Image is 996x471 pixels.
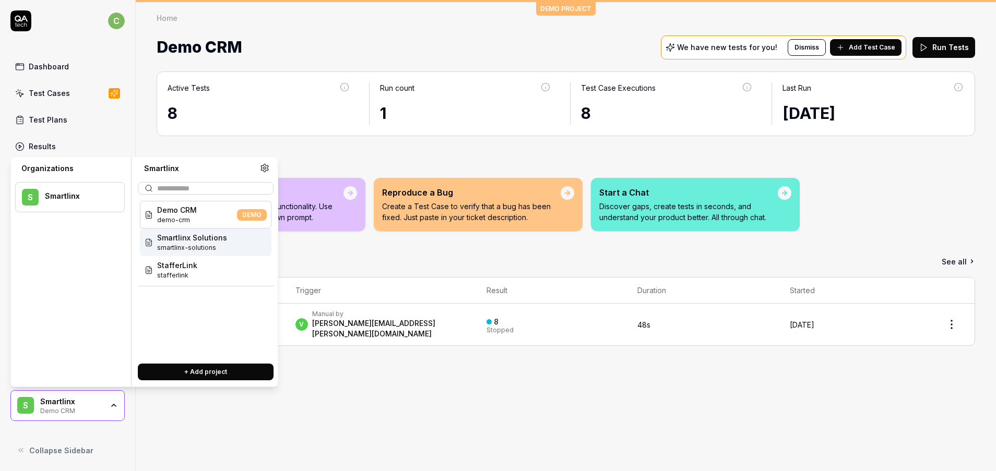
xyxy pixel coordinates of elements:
[10,136,125,156] a: Results
[168,82,210,93] div: Active Tests
[29,88,70,99] div: Test Cases
[157,271,197,280] span: Project ID: r6Yf
[108,13,125,29] span: c
[15,182,125,212] button: SSmartlinx
[382,186,561,199] div: Reproduce a Bug
[22,189,39,206] span: S
[476,277,627,304] th: Result
[157,215,197,225] span: Project ID: IXE0
[10,83,125,103] a: Test Cases
[312,318,466,339] div: [PERSON_NAME][EMAIL_ADDRESS][PERSON_NAME][DOMAIN_NAME]
[494,317,499,327] div: 8
[487,327,514,333] div: Stopped
[677,44,777,51] p: We have new tests for you!
[157,232,227,243] span: Smartlinx Solutions
[312,310,466,318] div: Manual by
[157,33,242,61] span: Demo CRM
[237,209,267,221] span: DEMO
[599,186,778,199] div: Start a Chat
[295,318,308,331] span: v
[382,201,561,223] p: Create a Test Case to verify that a bug has been fixed. Just paste in your ticket description.
[29,114,67,125] div: Test Plans
[45,191,111,201] div: Smartlinx
[790,320,814,329] time: [DATE]
[40,406,103,414] div: Demo CRM
[17,397,34,414] span: S
[260,163,269,176] a: Organization settings
[157,260,197,271] span: StafferLink
[157,153,975,172] h2: Quick Actions
[788,39,826,56] button: Dismiss
[108,10,125,31] button: c
[40,397,103,406] div: Smartlinx
[10,110,125,130] a: Test Plans
[942,252,975,271] a: See all
[599,201,778,223] p: Discover gaps, create tests in seconds, and understand your product better. All through chat.
[581,82,656,93] div: Test Case Executions
[380,82,414,93] div: Run count
[627,277,779,304] th: Duration
[830,39,902,56] button: Add Test Case
[10,390,125,421] button: SSmartlinxDemo CRM
[779,277,929,304] th: Started
[782,82,811,93] div: Last Run
[138,364,274,380] button: + Add project
[29,61,69,72] div: Dashboard
[157,204,197,215] span: Demo CRM
[782,104,835,123] time: [DATE]
[581,102,753,125] div: 8
[138,163,260,174] div: Smartlinx
[15,163,125,174] div: Organizations
[10,56,125,77] a: Dashboard
[10,440,125,461] button: Collapse Sidebar
[380,102,552,125] div: 1
[157,13,177,23] div: Home
[29,141,56,152] div: Results
[138,199,274,355] div: Suggestions
[912,37,975,58] button: Run Tests
[157,243,227,252] span: Project ID: RpbL
[168,102,350,125] div: 8
[285,277,476,304] th: Trigger
[849,43,895,52] span: Add Test Case
[29,445,93,456] span: Collapse Sidebar
[637,320,650,329] time: 48s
